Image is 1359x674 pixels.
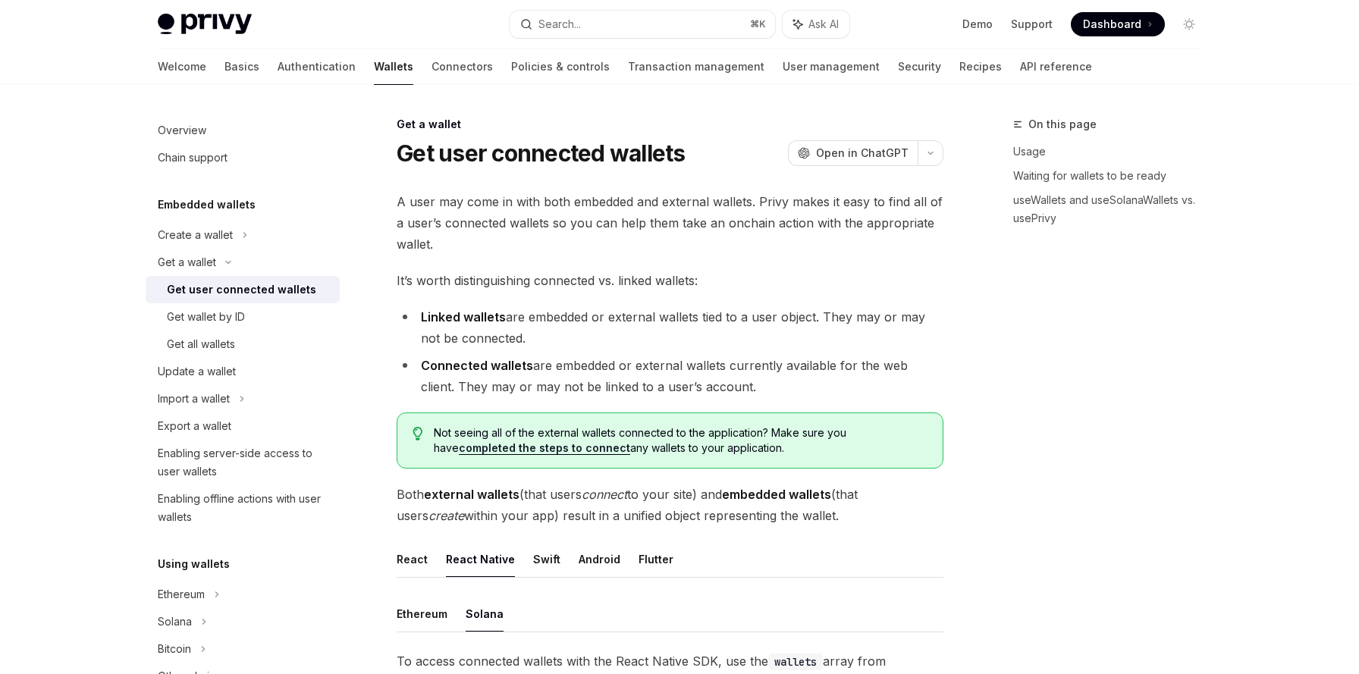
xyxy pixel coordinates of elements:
a: Wallets [374,49,413,85]
button: React Native [446,541,515,577]
span: ⌘ K [750,18,766,30]
button: Solana [466,596,504,632]
strong: embedded wallets [722,487,831,502]
div: Solana [158,613,192,631]
button: Swift [533,541,560,577]
h5: Embedded wallets [158,196,256,214]
button: Flutter [639,541,673,577]
a: Recipes [959,49,1002,85]
button: Ask AI [783,11,849,38]
code: wallets [768,654,823,670]
li: are embedded or external wallets currently available for the web client. They may or may not be l... [397,355,943,397]
strong: Connected wallets [421,358,533,373]
a: Transaction management [628,49,764,85]
div: Update a wallet [158,362,236,381]
div: Get user connected wallets [167,281,316,299]
div: Chain support [158,149,228,167]
a: Chain support [146,144,340,171]
span: Dashboard [1083,17,1141,32]
div: Get all wallets [167,335,235,353]
a: Policies & controls [511,49,610,85]
a: User management [783,49,880,85]
a: Overview [146,117,340,144]
img: light logo [158,14,252,35]
a: Get user connected wallets [146,276,340,303]
button: React [397,541,428,577]
em: create [428,508,464,523]
a: API reference [1020,49,1092,85]
a: Get all wallets [146,331,340,358]
h1: Get user connected wallets [397,140,686,167]
a: Enabling server-side access to user wallets [146,440,340,485]
a: Support [1011,17,1053,32]
a: Export a wallet [146,412,340,440]
svg: Tip [413,427,423,440]
div: Search... [538,15,581,33]
div: Get a wallet [397,117,943,132]
a: Get wallet by ID [146,303,340,331]
a: completed the steps to connect [459,441,630,455]
div: Bitcoin [158,640,191,658]
span: It’s worth distinguishing connected vs. linked wallets: [397,270,943,291]
div: Enabling server-side access to user wallets [158,444,331,481]
span: A user may come in with both embedded and external wallets. Privy makes it easy to find all of a ... [397,191,943,255]
div: Enabling offline actions with user wallets [158,490,331,526]
button: Android [579,541,620,577]
li: are embedded or external wallets tied to a user object. They may or may not be connected. [397,306,943,349]
strong: external wallets [424,487,519,502]
div: Export a wallet [158,417,231,435]
a: Dashboard [1071,12,1165,36]
button: Ethereum [397,596,447,632]
span: Both (that users to your site) and (that users within your app) result in a unified object repres... [397,484,943,526]
div: Get wallet by ID [167,308,245,326]
span: On this page [1028,115,1097,133]
button: Toggle dark mode [1177,12,1201,36]
div: Get a wallet [158,253,216,271]
div: Overview [158,121,206,140]
a: Waiting for wallets to be ready [1013,164,1213,188]
a: Enabling offline actions with user wallets [146,485,340,531]
em: connect [582,487,627,502]
span: Open in ChatGPT [816,146,909,161]
button: Open in ChatGPT [788,140,918,166]
a: Update a wallet [146,358,340,385]
span: Not seeing all of the external wallets connected to the application? Make sure you have any walle... [434,425,927,456]
strong: Linked wallets [421,309,506,324]
a: Authentication [278,49,356,85]
h5: Using wallets [158,555,230,573]
div: Create a wallet [158,226,233,244]
button: Search...⌘K [510,11,775,38]
div: Import a wallet [158,390,230,408]
span: Ask AI [808,17,839,32]
a: Basics [224,49,259,85]
a: Connectors [432,49,493,85]
a: Welcome [158,49,206,85]
a: useWallets and useSolanaWallets vs. usePrivy [1013,188,1213,230]
a: Security [898,49,941,85]
a: Usage [1013,140,1213,164]
a: Demo [962,17,993,32]
div: Ethereum [158,585,205,603]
